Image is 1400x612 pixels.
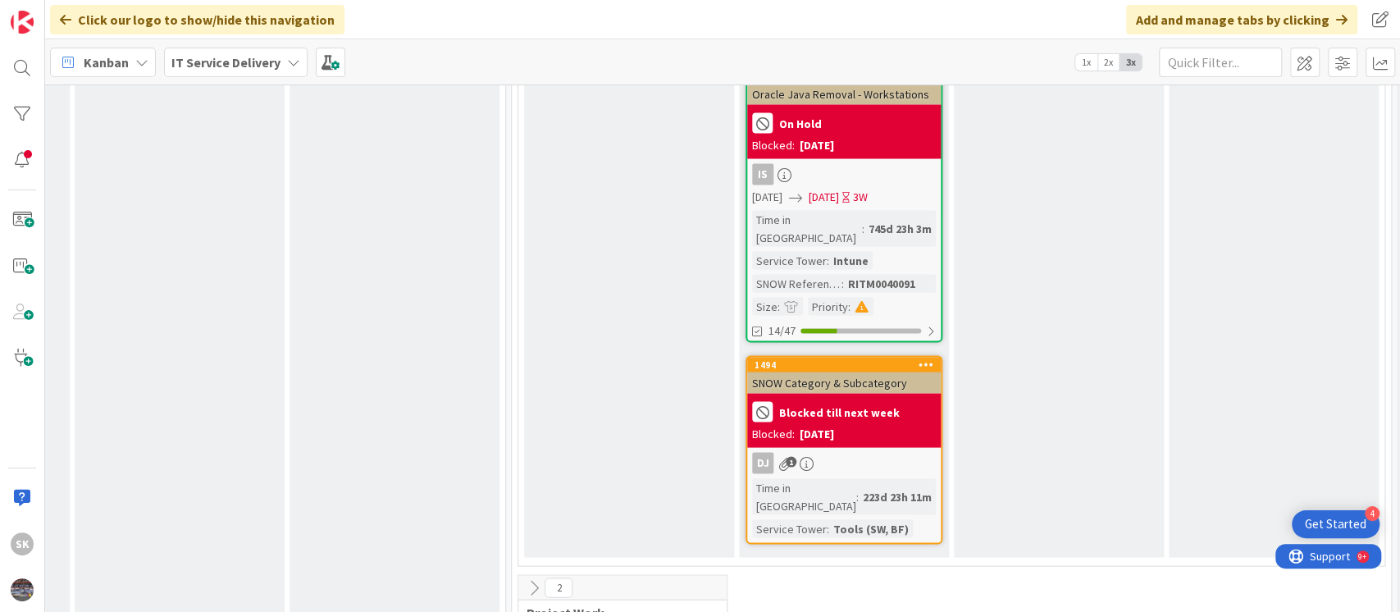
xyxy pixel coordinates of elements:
div: [DATE] [800,136,834,153]
span: : [862,219,864,237]
div: Is [752,163,773,185]
div: Time in [GEOGRAPHIC_DATA] [752,210,862,246]
div: Blocked: [752,425,795,442]
div: Oracle Java Removal - Workstations [747,68,941,104]
b: IT Service Delivery [171,54,280,71]
span: [DATE] [752,188,782,205]
div: 223d 23h 11m [859,487,936,505]
div: 4 [1365,506,1379,521]
div: 1494 [755,359,941,370]
span: 3x [1120,54,1142,71]
div: Service Tower [752,251,827,269]
img: avatar [11,578,34,601]
div: 745d 23h 3m [864,219,936,237]
div: SNOW Category & Subcategory [747,372,941,393]
div: [DATE] [800,425,834,442]
div: 3W [853,188,868,205]
span: 2 [545,578,572,597]
div: Is [747,163,941,185]
span: Support [34,2,75,22]
div: 9+ [83,7,91,20]
span: : [841,274,844,292]
div: Add and manage tabs by clicking [1126,5,1357,34]
div: Size [752,297,778,315]
span: : [848,297,850,315]
img: Visit kanbanzone.com [11,11,34,34]
div: SK [11,532,34,555]
span: : [778,297,780,315]
span: : [856,487,859,505]
span: : [827,519,829,537]
span: [DATE] [809,188,839,205]
div: 1494 [747,357,941,372]
div: Open Get Started checklist, remaining modules: 4 [1292,510,1379,538]
div: Service Tower [752,519,827,537]
div: DJ [747,452,941,473]
div: DJ [752,452,773,473]
span: : [827,251,829,269]
div: Click our logo to show/hide this navigation [50,5,344,34]
div: Time in [GEOGRAPHIC_DATA] [752,478,856,514]
b: On Hold [779,117,822,129]
span: 1x [1075,54,1097,71]
span: 14/47 [768,322,796,339]
span: Kanban [84,53,129,72]
input: Quick Filter... [1159,48,1282,77]
div: SNOW Reference Number [752,274,841,292]
div: Oracle Java Removal - Workstations [747,83,941,104]
div: Intune [829,251,873,269]
div: Tools (SW, BF) [829,519,913,537]
span: 1 [786,456,796,467]
b: Blocked till next week [779,406,900,418]
span: 2x [1097,54,1120,71]
div: RITM0040091 [844,274,919,292]
div: Get Started [1305,516,1366,532]
div: 1494SNOW Category & Subcategory [747,357,941,393]
div: Blocked: [752,136,795,153]
div: Priority [808,297,848,315]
